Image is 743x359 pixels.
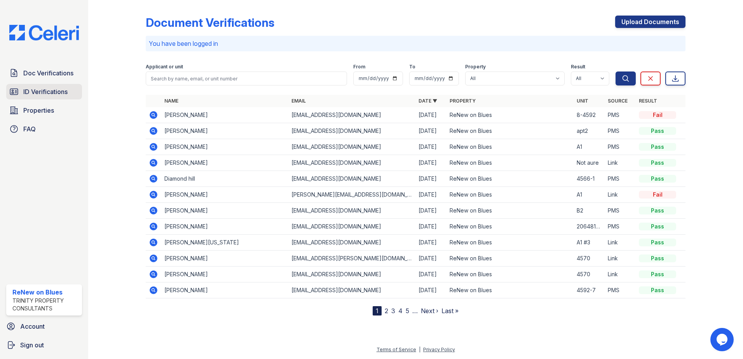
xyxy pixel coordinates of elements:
td: [EMAIL_ADDRESS][DOMAIN_NAME] [288,123,415,139]
a: Properties [6,103,82,118]
div: Pass [639,143,676,151]
td: apt2 [574,123,605,139]
td: [EMAIL_ADDRESS][PERSON_NAME][DOMAIN_NAME] [288,251,415,267]
td: PMS [605,282,636,298]
a: Date ▼ [419,98,437,104]
td: [PERSON_NAME] [161,139,288,155]
td: Link [605,155,636,171]
td: Link [605,267,636,282]
td: Link [605,187,636,203]
td: Not aure [574,155,605,171]
a: Result [639,98,657,104]
td: Link [605,235,636,251]
td: ReNew on Blues [446,282,574,298]
td: [EMAIL_ADDRESS][DOMAIN_NAME] [288,203,415,219]
a: 5 [406,307,409,315]
td: 20648193 [574,219,605,235]
td: [PERSON_NAME] [161,219,288,235]
button: Sign out [3,337,85,353]
td: 4570 [574,251,605,267]
td: PMS [605,203,636,219]
span: Sign out [20,340,44,350]
td: [EMAIL_ADDRESS][DOMAIN_NAME] [288,155,415,171]
a: Account [3,319,85,334]
a: Next › [421,307,438,315]
div: Pass [639,207,676,214]
a: Terms of Service [377,347,416,352]
td: [DATE] [415,251,446,267]
a: Last » [441,307,459,315]
div: Trinity Property Consultants [12,297,79,312]
td: [PERSON_NAME] [161,123,288,139]
td: PMS [605,123,636,139]
a: 4 [398,307,403,315]
td: A1 [574,139,605,155]
input: Search by name, email, or unit number [146,71,347,85]
td: [EMAIL_ADDRESS][DOMAIN_NAME] [288,219,415,235]
a: Upload Documents [615,16,685,28]
span: Doc Verifications [23,68,73,78]
td: ReNew on Blues [446,155,574,171]
td: 8-4592 [574,107,605,123]
td: [DATE] [415,203,446,219]
td: [DATE] [415,282,446,298]
a: Unit [577,98,588,104]
div: 1 [373,306,382,315]
td: [EMAIL_ADDRESS][DOMAIN_NAME] [288,139,415,155]
td: [PERSON_NAME][EMAIL_ADDRESS][DOMAIN_NAME] [288,187,415,203]
td: [DATE] [415,123,446,139]
td: [DATE] [415,219,446,235]
td: ReNew on Blues [446,235,574,251]
div: Document Verifications [146,16,274,30]
td: ReNew on Blues [446,107,574,123]
div: Pass [639,175,676,183]
td: A1 [574,187,605,203]
td: PMS [605,171,636,187]
td: PMS [605,139,636,155]
td: [DATE] [415,155,446,171]
td: ReNew on Blues [446,187,574,203]
div: Pass [639,239,676,246]
iframe: chat widget [710,328,735,351]
td: [DATE] [415,267,446,282]
div: Fail [639,191,676,199]
span: ID Verifications [23,87,68,96]
div: Pass [639,223,676,230]
a: 2 [385,307,388,315]
label: Applicant or unit [146,64,183,70]
a: Name [164,98,178,104]
div: Pass [639,159,676,167]
td: [PERSON_NAME] [161,267,288,282]
a: Privacy Policy [423,347,455,352]
td: ReNew on Blues [446,203,574,219]
span: … [412,306,418,315]
td: ReNew on Blues [446,219,574,235]
div: | [419,347,420,352]
span: Properties [23,106,54,115]
td: [PERSON_NAME] [161,107,288,123]
td: B2 [574,203,605,219]
td: Link [605,251,636,267]
div: Pass [639,254,676,262]
td: [PERSON_NAME] [161,155,288,171]
td: ReNew on Blues [446,267,574,282]
div: Pass [639,127,676,135]
label: Result [571,64,585,70]
td: [EMAIL_ADDRESS][DOMAIN_NAME] [288,267,415,282]
a: Source [608,98,628,104]
div: Pass [639,286,676,294]
td: ReNew on Blues [446,139,574,155]
td: PMS [605,219,636,235]
td: [PERSON_NAME] [161,203,288,219]
td: [DATE] [415,171,446,187]
label: To [409,64,415,70]
td: ReNew on Blues [446,251,574,267]
p: You have been logged in [149,39,682,48]
td: [EMAIL_ADDRESS][DOMAIN_NAME] [288,282,415,298]
td: [PERSON_NAME] [161,282,288,298]
a: FAQ [6,121,82,137]
td: [PERSON_NAME][US_STATE] [161,235,288,251]
div: ReNew on Blues [12,288,79,297]
td: ReNew on Blues [446,123,574,139]
label: From [353,64,365,70]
